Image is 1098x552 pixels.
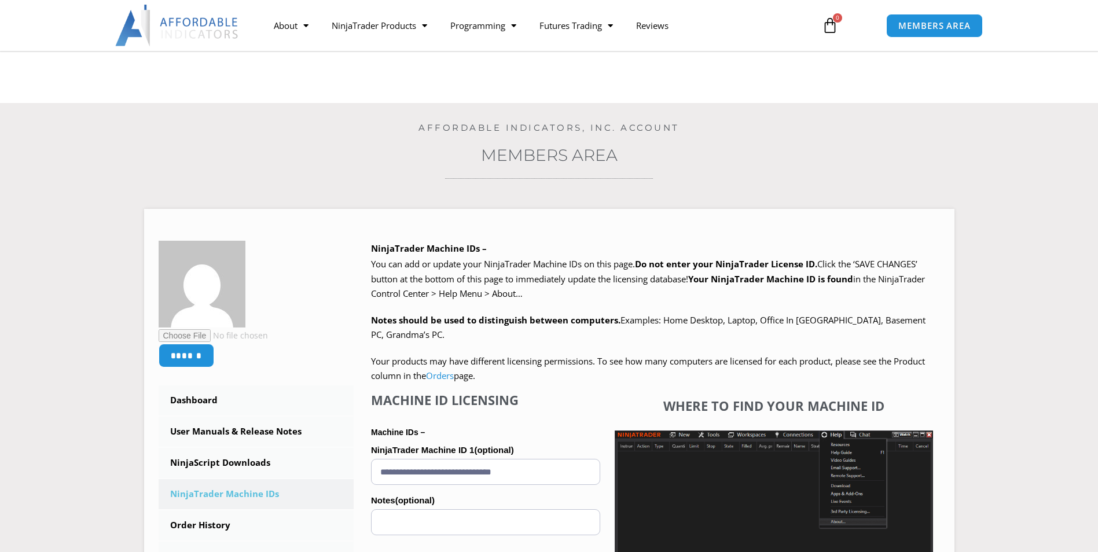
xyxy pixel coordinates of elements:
[898,21,971,30] span: MEMBERS AREA
[615,398,933,413] h4: Where to find your Machine ID
[159,448,354,478] a: NinjaScript Downloads
[159,417,354,447] a: User Manuals & Release Notes
[371,392,600,407] h4: Machine ID Licensing
[426,370,454,381] a: Orders
[371,314,926,341] span: Examples: Home Desktop, Laptop, Office In [GEOGRAPHIC_DATA], Basement PC, Grandma’s PC.
[635,258,817,270] b: Do not enter your NinjaTrader License ID.
[886,14,983,38] a: MEMBERS AREA
[688,273,853,285] strong: Your NinjaTrader Machine ID is found
[159,479,354,509] a: NinjaTrader Machine IDs
[115,5,240,46] img: LogoAI | Affordable Indicators – NinjaTrader
[371,441,600,459] label: NinjaTrader Machine ID 1
[474,445,513,455] span: (optional)
[833,13,842,23] span: 0
[262,12,320,39] a: About
[395,495,435,505] span: (optional)
[439,12,528,39] a: Programming
[528,12,625,39] a: Futures Trading
[805,9,855,42] a: 0
[371,314,620,326] strong: Notes should be used to distinguish between computers.
[625,12,680,39] a: Reviews
[371,242,487,254] b: NinjaTrader Machine IDs –
[371,355,925,382] span: Your products may have different licensing permissions. To see how many computers are licensed fo...
[418,122,680,133] a: Affordable Indicators, Inc. Account
[371,492,600,509] label: Notes
[262,12,809,39] nav: Menu
[320,12,439,39] a: NinjaTrader Products
[159,241,245,327] img: 9826f14bb9ba327f69bf46a1e7122e4a9d5ebed64e398be1f1363d0064c3ae83
[371,258,635,270] span: You can add or update your NinjaTrader Machine IDs on this page.
[371,428,425,437] strong: Machine IDs –
[159,510,354,540] a: Order History
[159,385,354,415] a: Dashboard
[481,145,618,165] a: Members Area
[371,258,925,299] span: Click the ‘SAVE CHANGES’ button at the bottom of this page to immediately update the licensing da...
